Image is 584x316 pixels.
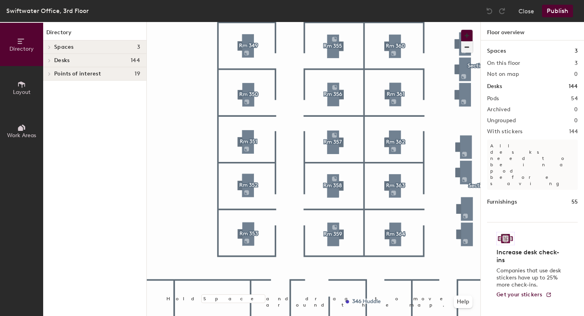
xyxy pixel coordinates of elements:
h2: With stickers [487,129,523,135]
a: Get your stickers [496,292,552,298]
h1: Furnishings [487,198,517,206]
span: Get your stickers [496,291,542,298]
h1: Spaces [487,47,506,55]
span: Desks [54,57,69,64]
h2: On this floor [487,60,520,66]
span: Points of interest [54,71,101,77]
h2: 0 [574,118,578,124]
span: 19 [135,71,140,77]
h4: Increase desk check-ins [496,248,564,264]
h2: Pods [487,96,499,102]
h2: 3 [575,60,578,66]
h2: 54 [571,96,578,102]
img: Undo [485,7,493,15]
h1: Directory [43,28,146,40]
h2: Archived [487,107,510,113]
h2: 0 [574,107,578,113]
img: Sticker logo [496,232,515,245]
span: Work Areas [7,132,36,139]
button: Close [518,5,534,17]
span: Spaces [54,44,74,50]
p: Companies that use desk stickers have up to 25% more check-ins. [496,267,564,288]
h1: 55 [571,198,578,206]
h2: 144 [569,129,578,135]
p: All desks need to be in a pod before saving [487,140,578,190]
span: 3 [137,44,140,50]
h1: Desks [487,82,502,91]
span: Directory [9,46,34,52]
img: Redo [498,7,506,15]
span: Layout [13,89,31,96]
h1: Floor overview [481,22,584,40]
span: 144 [131,57,140,64]
h2: Ungrouped [487,118,516,124]
h2: 0 [574,71,578,77]
h1: 3 [575,47,578,55]
h1: 144 [569,82,578,91]
button: Help [454,296,473,308]
button: Publish [542,5,573,17]
div: Swiftwater Office, 3rd Floor [6,6,89,16]
h2: Not on map [487,71,519,77]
